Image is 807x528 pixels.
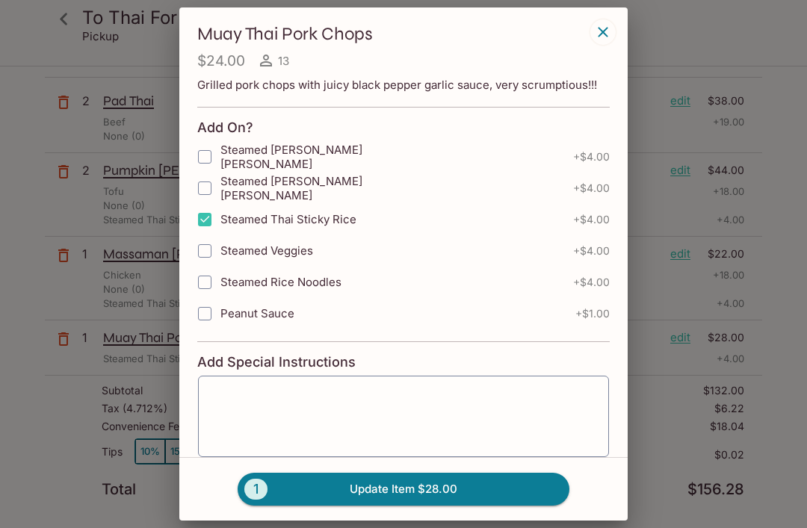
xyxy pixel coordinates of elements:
span: + $4.00 [573,214,610,226]
h4: $24.00 [197,52,245,70]
span: Peanut Sauce [220,306,294,320]
span: 1 [244,479,268,500]
span: Steamed [PERSON_NAME] [PERSON_NAME] [220,143,430,171]
span: + $4.00 [573,276,610,288]
span: + $4.00 [573,245,610,257]
span: + $1.00 [575,308,610,320]
h4: Add Special Instructions [197,354,610,370]
h4: Add On? [197,119,253,136]
p: Grilled pork chops with juicy black pepper garlic sauce, very scrumptious!!! [197,78,610,92]
span: + $4.00 [573,182,610,194]
h3: Muay Thai Pork Chops [197,22,586,46]
span: Steamed Veggies [220,243,313,258]
span: Steamed Thai Sticky Rice [220,212,356,226]
span: + $4.00 [573,151,610,163]
span: 13 [278,54,289,68]
span: Steamed Rice Noodles [220,275,341,289]
button: 1Update Item $28.00 [238,473,569,506]
span: Steamed [PERSON_NAME] [PERSON_NAME] [220,174,430,202]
